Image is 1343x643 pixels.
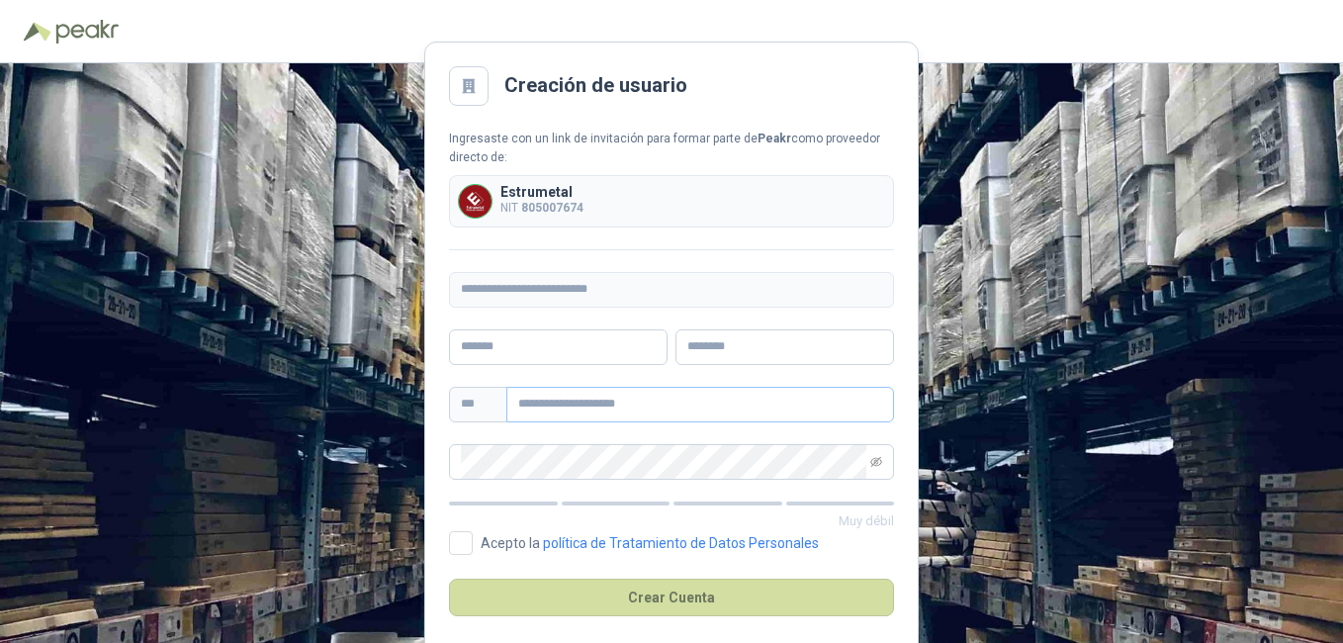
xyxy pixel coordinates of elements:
p: NIT [500,199,583,218]
span: Acepto la [473,536,827,550]
a: política de Tratamiento de Datos Personales [543,535,819,551]
img: Company Logo [459,185,492,218]
p: Estrumetal [500,185,583,199]
img: Logo [24,22,51,42]
b: Peakr [758,132,791,145]
span: eye-invisible [870,456,882,468]
button: Crear Cuenta [449,579,894,616]
img: Peakr [55,20,119,44]
p: Muy débil [449,511,894,531]
h2: Creación de usuario [504,70,687,101]
div: Ingresaste con un link de invitación para formar parte de como proveedor directo de: [449,130,894,167]
b: 805007674 [521,201,583,215]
